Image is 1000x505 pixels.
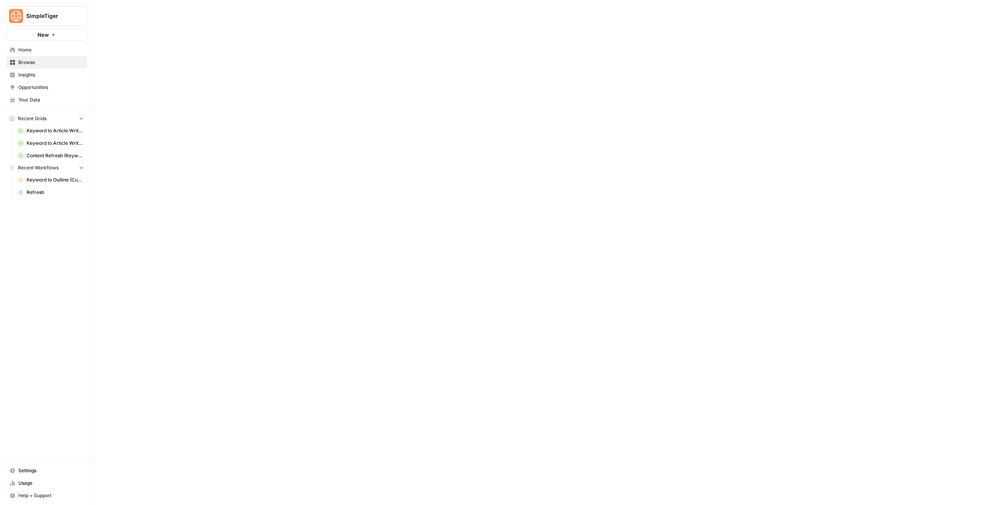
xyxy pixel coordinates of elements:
a: Insights [6,69,87,81]
a: Opportunities [6,81,87,94]
span: Browse [18,59,84,66]
span: Recent Workflows [18,164,59,171]
button: Workspace: SimpleTiger [6,6,87,26]
a: Keyword to Outline (Current) [14,174,87,186]
span: Usage [18,480,84,487]
button: New [6,29,87,41]
button: Recent Grids [6,113,87,124]
span: Help + Support [18,492,84,499]
span: Recent Grids [18,115,46,122]
span: Content Refresh (Keyword -> Outline Recs) [27,152,84,159]
span: Keyword to Article Writer (I-Q) [27,140,84,147]
button: Recent Workflows [6,162,87,174]
span: Keyword to Article Writer (A-H) [27,127,84,134]
a: Home [6,44,87,56]
span: Home [18,46,84,53]
span: New [37,31,49,39]
a: Settings [6,464,87,477]
span: Keyword to Outline (Current) [27,176,84,183]
a: Keyword to Article Writer (I-Q) [14,137,87,149]
span: Refresh [27,189,84,196]
a: Usage [6,477,87,489]
a: Keyword to Article Writer (A-H) [14,124,87,137]
a: Your Data [6,94,87,106]
span: Insights [18,71,84,78]
span: Opportunities [18,84,84,91]
button: Help + Support [6,489,87,502]
img: SimpleTiger Logo [9,9,23,23]
span: SimpleTiger [26,12,73,20]
a: Browse [6,56,87,69]
a: Content Refresh (Keyword -> Outline Recs) [14,149,87,162]
span: Settings [18,467,84,474]
span: Your Data [18,96,84,103]
a: Refresh [14,186,87,199]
